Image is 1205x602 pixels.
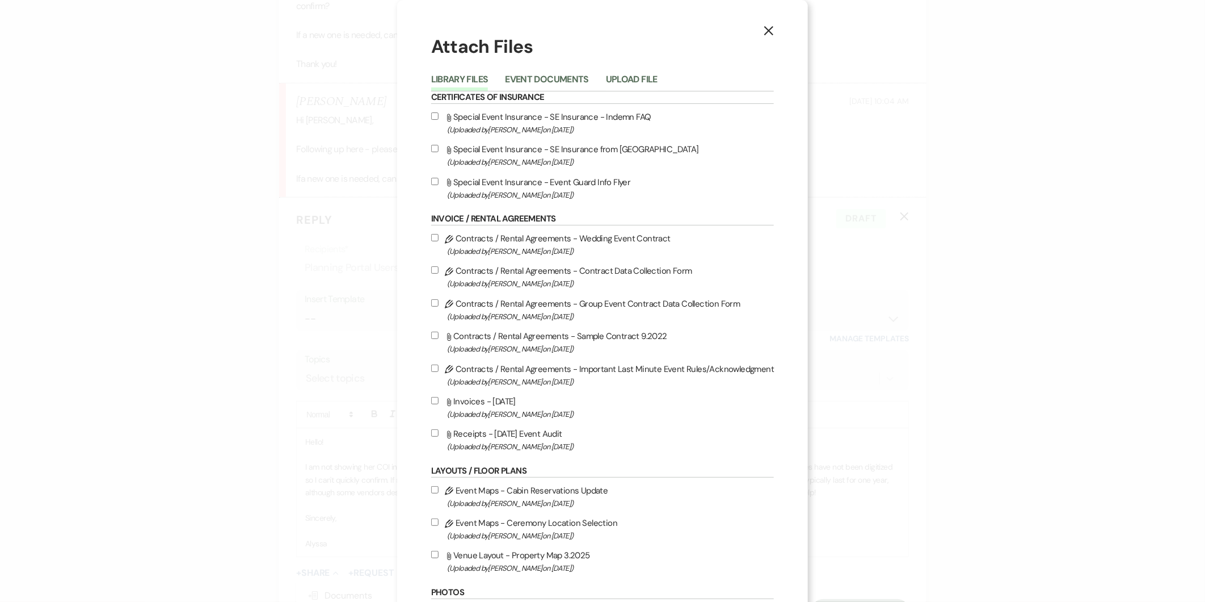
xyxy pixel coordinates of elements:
[447,123,774,136] span: (Uploaded by [PERSON_NAME] on [DATE] )
[606,75,658,91] button: Upload File
[431,483,774,510] label: Event Maps - Cabin Reservations Update
[431,213,774,225] h6: Invoice / Rental Agreements
[431,397,439,404] input: Invoices - [DATE](Uploaded by[PERSON_NAME]on [DATE])
[447,408,774,421] span: (Uploaded by [PERSON_NAME] on [DATE] )
[431,264,774,290] label: Contracts / Rental Agreements - Contract Data Collection Form
[505,75,588,91] button: Event Documents
[431,587,774,599] h6: Photos
[447,245,774,258] span: (Uploaded by [PERSON_NAME] on [DATE] )
[431,519,439,526] input: Event Maps - Ceremony Location Selection(Uploaded by[PERSON_NAME]on [DATE])
[431,110,774,136] label: Special Event Insurance - SE Insurance - Indemn FAQ
[431,394,774,421] label: Invoices - [DATE]
[431,551,439,558] input: Venue Layout - Property Map 3.2025(Uploaded by[PERSON_NAME]on [DATE])
[447,529,774,542] span: (Uploaded by [PERSON_NAME] on [DATE] )
[431,34,774,60] h1: Attach Files
[431,175,774,202] label: Special Event Insurance - Event Guard Info Flyer
[447,156,774,169] span: (Uploaded by [PERSON_NAME] on [DATE] )
[431,112,439,120] input: Special Event Insurance - SE Insurance - Indemn FAQ(Uploaded by[PERSON_NAME]on [DATE])
[431,75,488,91] button: Library Files
[431,91,774,104] h6: Certificates of Insurance
[431,362,774,388] label: Contracts / Rental Agreements - Important Last Minute Event Rules/Acknowledgment
[447,310,774,323] span: (Uploaded by [PERSON_NAME] on [DATE] )
[431,429,439,437] input: Receipts - [DATE] Event Audit(Uploaded by[PERSON_NAME]on [DATE])
[431,365,439,372] input: Contracts / Rental Agreements - Important Last Minute Event Rules/Acknowledgment(Uploaded by[PERS...
[447,562,774,575] span: (Uploaded by [PERSON_NAME] on [DATE] )
[431,145,439,152] input: Special Event Insurance - SE Insurance from [GEOGRAPHIC_DATA](Uploaded by[PERSON_NAME]on [DATE])
[447,342,774,356] span: (Uploaded by [PERSON_NAME] on [DATE] )
[447,277,774,290] span: (Uploaded by [PERSON_NAME] on [DATE] )
[431,178,439,185] input: Special Event Insurance - Event Guard Info Flyer(Uploaded by[PERSON_NAME]on [DATE])
[431,142,774,169] label: Special Event Insurance - SE Insurance from [GEOGRAPHIC_DATA]
[431,234,439,241] input: Contracts / Rental Agreements - Wedding Event Contract(Uploaded by[PERSON_NAME]on [DATE])
[447,497,774,510] span: (Uploaded by [PERSON_NAME] on [DATE] )
[431,427,774,453] label: Receipts - [DATE] Event Audit
[431,231,774,258] label: Contracts / Rental Agreements - Wedding Event Contract
[431,332,439,339] input: Contracts / Rental Agreements - Sample Contract 9.2022(Uploaded by[PERSON_NAME]on [DATE])
[431,296,774,323] label: Contracts / Rental Agreements - Group Event Contract Data Collection Form
[447,440,774,453] span: (Uploaded by [PERSON_NAME] on [DATE] )
[447,375,774,388] span: (Uploaded by [PERSON_NAME] on [DATE] )
[431,266,439,274] input: Contracts / Rental Agreements - Contract Data Collection Form(Uploaded by[PERSON_NAME]on [DATE])
[447,189,774,202] span: (Uploaded by [PERSON_NAME] on [DATE] )
[431,299,439,307] input: Contracts / Rental Agreements - Group Event Contract Data Collection Form(Uploaded by[PERSON_NAME...
[431,486,439,494] input: Event Maps - Cabin Reservations Update(Uploaded by[PERSON_NAME]on [DATE])
[431,329,774,356] label: Contracts / Rental Agreements - Sample Contract 9.2022
[431,516,774,542] label: Event Maps - Ceremony Location Selection
[431,465,774,478] h6: Layouts / Floor Plans
[431,548,774,575] label: Venue Layout - Property Map 3.2025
